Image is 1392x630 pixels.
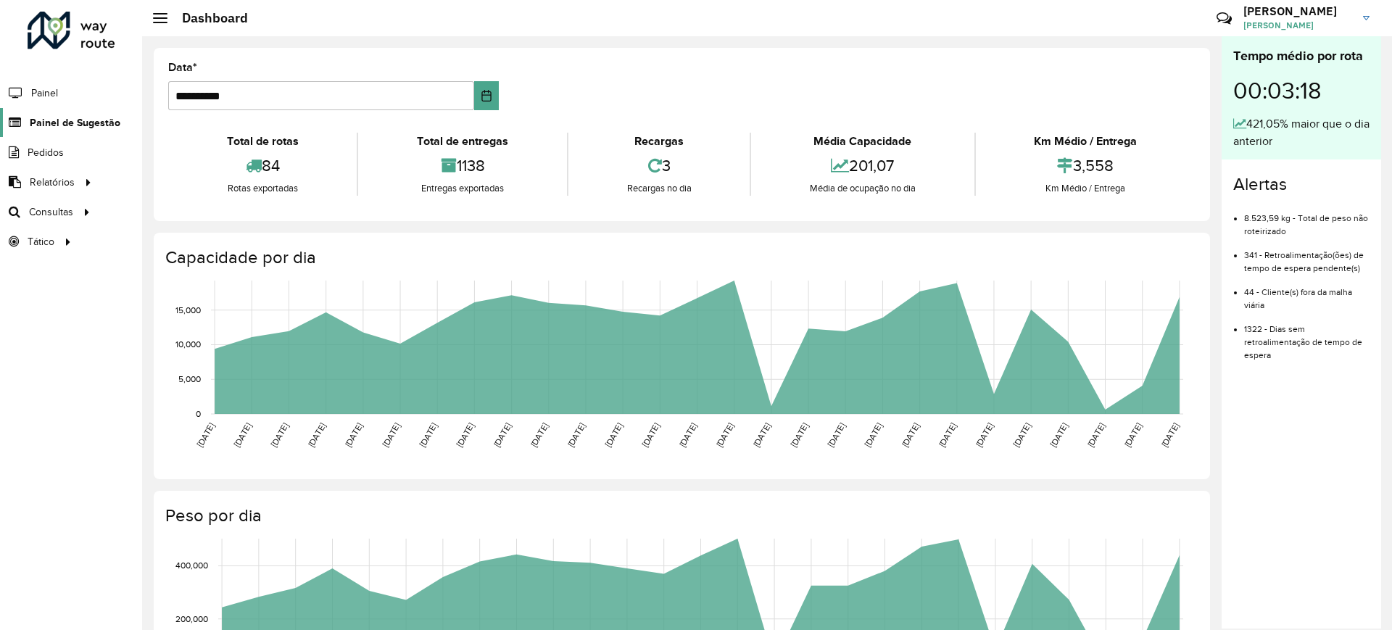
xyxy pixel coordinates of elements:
text: [DATE] [1048,421,1069,449]
h4: Peso por dia [165,505,1196,526]
text: [DATE] [529,421,550,449]
div: 201,07 [755,150,970,181]
div: Entregas exportadas [362,181,563,196]
text: 10,000 [175,340,201,349]
text: [DATE] [603,421,624,449]
div: Média de ocupação no dia [755,181,970,196]
span: Tático [28,234,54,249]
text: [DATE] [826,421,847,449]
text: [DATE] [863,421,884,449]
li: 44 - Cliente(s) fora da malha viária [1244,275,1370,312]
text: [DATE] [714,421,735,449]
li: 8.523,59 kg - Total de peso não roteirizado [1244,201,1370,238]
div: 3 [572,150,746,181]
text: 15,000 [175,305,201,315]
text: [DATE] [343,421,364,449]
text: [DATE] [269,421,290,449]
text: [DATE] [1159,421,1180,449]
div: Tempo médio por rota [1233,46,1370,66]
text: [DATE] [306,421,327,449]
span: Relatórios [30,175,75,190]
li: 341 - Retroalimentação(ões) de tempo de espera pendente(s) [1244,238,1370,275]
span: Pedidos [28,145,64,160]
text: [DATE] [974,421,995,449]
h2: Dashboard [167,10,248,26]
text: [DATE] [1085,421,1106,449]
text: [DATE] [381,421,402,449]
div: Recargas no dia [572,181,746,196]
div: Recargas [572,133,746,150]
div: 00:03:18 [1233,66,1370,115]
text: [DATE] [937,421,958,449]
text: 400,000 [175,561,208,571]
text: [DATE] [1011,421,1032,449]
text: 200,000 [175,614,208,623]
h4: Alertas [1233,174,1370,195]
span: Consultas [29,204,73,220]
text: [DATE] [455,421,476,449]
text: [DATE] [640,421,661,449]
text: 0 [196,409,201,418]
text: [DATE] [789,421,810,449]
div: 84 [172,150,353,181]
div: Total de rotas [172,133,353,150]
text: 5,000 [178,374,201,384]
div: Km Médio / Entrega [979,133,1192,150]
div: 421,05% maior que o dia anterior [1233,115,1370,150]
h4: Capacidade por dia [165,247,1196,268]
span: Painel de Sugestão [30,115,120,130]
text: [DATE] [418,421,439,449]
div: Total de entregas [362,133,563,150]
div: Média Capacidade [755,133,970,150]
h3: [PERSON_NAME] [1243,4,1352,18]
text: [DATE] [492,421,513,449]
div: 3,558 [979,150,1192,181]
text: [DATE] [1122,421,1143,449]
text: [DATE] [565,421,587,449]
div: 1138 [362,150,563,181]
text: [DATE] [751,421,772,449]
text: [DATE] [195,421,216,449]
label: Data [168,59,197,76]
span: Painel [31,86,58,101]
span: [PERSON_NAME] [1243,19,1352,32]
text: [DATE] [677,421,698,449]
div: Km Médio / Entrega [979,181,1192,196]
text: [DATE] [232,421,253,449]
div: Rotas exportadas [172,181,353,196]
li: 1322 - Dias sem retroalimentação de tempo de espera [1244,312,1370,362]
text: [DATE] [900,421,921,449]
a: Contato Rápido [1209,3,1240,34]
button: Choose Date [474,81,500,110]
